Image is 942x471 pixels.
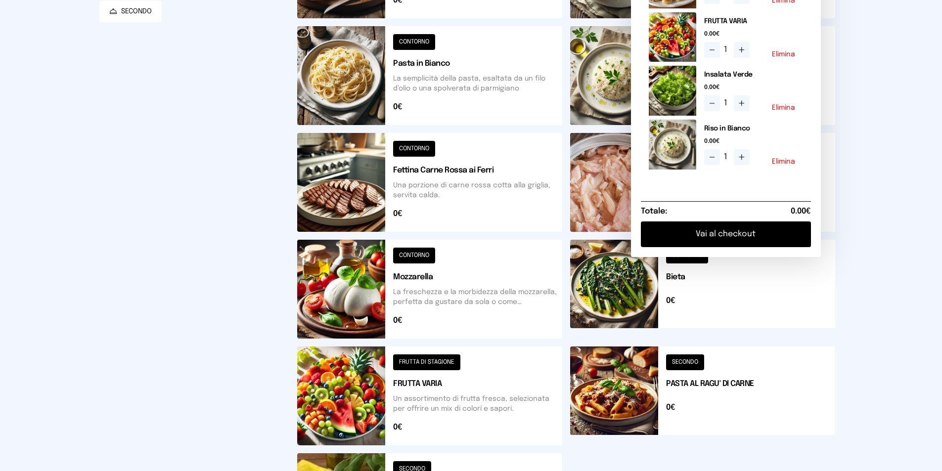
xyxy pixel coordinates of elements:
[704,30,803,38] span: 0.00€
[772,104,795,111] button: Elimina
[772,158,795,165] button: Elimina
[704,124,803,133] h2: Riso in Bianco
[99,0,162,22] button: SECONDO
[724,97,730,109] span: 1
[704,70,803,80] h2: Insalata Verde
[704,84,803,91] span: 0.00€
[791,206,811,217] span: 0.00€
[724,44,730,56] span: 1
[121,6,152,16] span: SECONDO
[641,221,811,247] button: Vai al checkout
[649,66,696,116] img: media
[649,120,696,170] img: media
[724,151,730,163] span: 1
[704,16,803,26] h2: FRUTTA VARIA
[641,206,667,217] h6: Totale:
[704,137,803,145] span: 0.00€
[772,51,795,58] button: Elimina
[649,12,696,62] img: media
